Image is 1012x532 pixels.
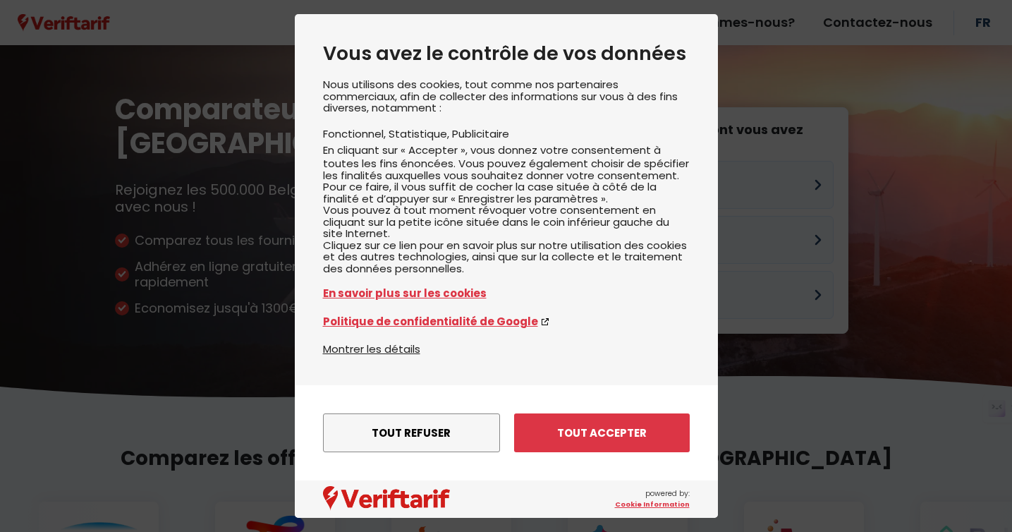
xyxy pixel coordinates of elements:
button: Tout refuser [323,413,500,452]
div: menu [295,385,718,480]
a: Politique de confidentialité de Google [323,313,690,330]
span: powered by: [615,488,690,509]
li: Statistique [389,126,452,141]
a: En savoir plus sur les cookies [323,285,690,301]
li: Fonctionnel [323,126,389,141]
img: logo [323,487,450,511]
button: Tout accepter [514,413,690,452]
li: Publicitaire [452,126,509,141]
h2: Vous avez le contrôle de vos données [323,42,690,65]
button: Montrer les détails [323,341,420,357]
div: Nous utilisons des cookies, tout comme nos partenaires commerciaux, afin de collecter des informa... [323,79,690,341]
